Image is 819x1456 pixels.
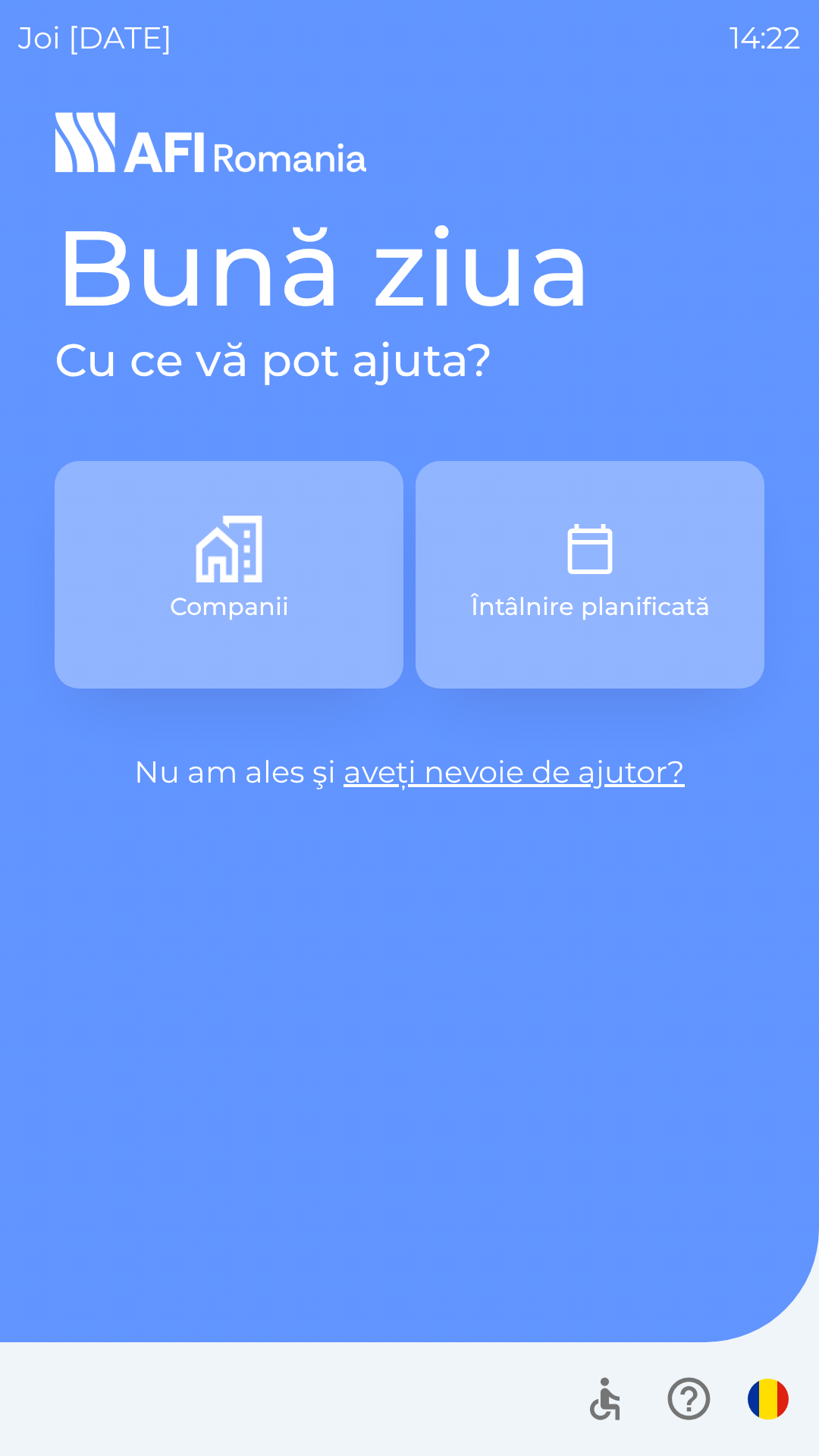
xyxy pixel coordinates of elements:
[170,588,289,625] p: Companii
[557,516,623,582] img: 91d325ef-26b3-4739-9733-70a8ac0e35c7.png
[55,203,764,332] h1: Bună ziua
[416,461,764,689] button: Întâlnire planificată
[18,15,172,61] p: joi [DATE]
[730,15,801,61] p: 14:22
[196,516,262,582] img: b9f982fa-e31d-4f99-8b4a-6499fa97f7a5.png
[748,1379,789,1420] img: ro flag
[55,106,764,179] img: Logo
[55,461,403,689] button: Companii
[55,749,764,795] p: Nu am ales şi
[344,753,685,790] a: aveți nevoie de ajutor?
[471,588,710,625] p: Întâlnire planificată
[55,332,764,388] h2: Cu ce vă pot ajuta?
